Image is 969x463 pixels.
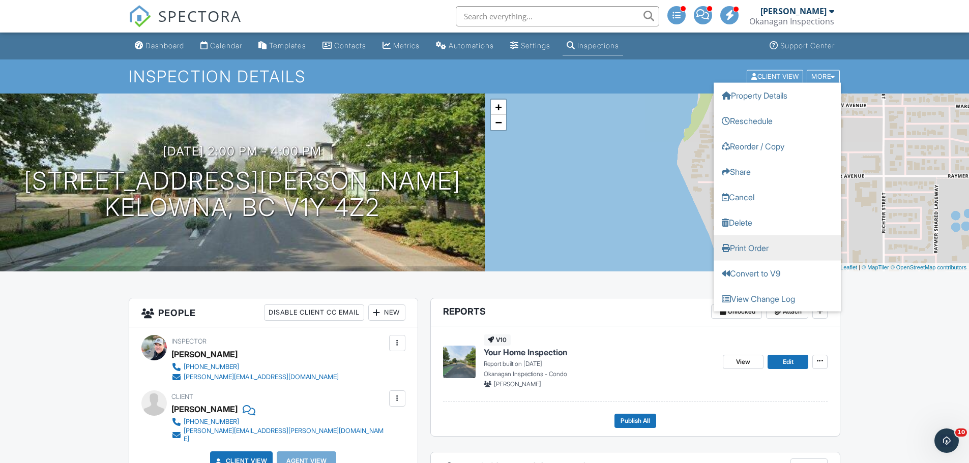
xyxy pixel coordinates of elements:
[184,363,239,371] div: [PHONE_NUMBER]
[378,37,424,55] a: Metrics
[449,41,494,50] div: Automations
[171,362,339,372] a: [PHONE_NUMBER]
[368,304,405,321] div: New
[171,337,207,345] span: Inspector
[891,264,966,270] a: © OpenStreetMap contributors
[254,37,310,55] a: Templates
[196,37,246,55] a: Calendar
[714,184,841,209] a: Cancel
[495,116,502,129] span: −
[491,115,506,130] a: Zoom out
[749,16,834,26] div: Okanagan Inspections
[760,6,827,16] div: [PERSON_NAME]
[563,37,623,55] a: Inspections
[393,41,420,50] div: Metrics
[24,168,461,222] h1: [STREET_ADDRESS][PERSON_NAME] Kelowna, BC V1Y 4Z2
[163,144,321,158] h3: [DATE] 2:00 pm - 4:00 pm
[171,427,387,443] a: [PERSON_NAME][EMAIL_ADDRESS][PERSON_NAME][DOMAIN_NAME]
[129,298,418,327] h3: People
[131,37,188,55] a: Dashboard
[780,41,835,50] div: Support Center
[264,304,364,321] div: Disable Client CC Email
[495,101,502,113] span: +
[171,402,238,417] div: [PERSON_NAME]
[714,108,841,133] a: Reschedule
[747,70,803,83] div: Client View
[318,37,370,55] a: Contacts
[432,37,498,55] a: Automations (Advanced)
[171,393,193,400] span: Client
[714,133,841,159] a: Reorder / Copy
[158,5,242,26] span: SPECTORA
[521,41,550,50] div: Settings
[807,70,840,83] div: More
[859,264,860,270] span: |
[184,418,239,426] div: [PHONE_NUMBER]
[129,5,151,27] img: The Best Home Inspection Software - Spectora
[746,72,806,80] a: Client View
[955,428,967,437] span: 10
[714,209,841,235] a: Delete
[184,373,339,381] div: [PERSON_NAME][EMAIL_ADDRESS][DOMAIN_NAME]
[269,41,306,50] div: Templates
[862,264,889,270] a: © MapTiler
[129,14,242,35] a: SPECTORA
[491,100,506,115] a: Zoom in
[171,417,387,427] a: [PHONE_NUMBER]
[714,82,841,108] a: Property Details
[334,41,366,50] div: Contacts
[934,428,959,453] iframe: Intercom live chat
[714,235,841,260] a: Print Order
[714,286,841,311] a: View Change Log
[171,372,339,382] a: [PERSON_NAME][EMAIL_ADDRESS][DOMAIN_NAME]
[456,6,659,26] input: Search everything...
[714,260,841,286] a: Convert to V9
[129,68,841,85] h1: Inspection Details
[506,37,554,55] a: Settings
[145,41,184,50] div: Dashboard
[184,427,387,443] div: [PERSON_NAME][EMAIL_ADDRESS][PERSON_NAME][DOMAIN_NAME]
[210,41,242,50] div: Calendar
[171,347,238,362] div: [PERSON_NAME]
[766,37,839,55] a: Support Center
[714,159,841,184] a: Share
[834,264,857,270] a: Leaflet
[577,41,619,50] div: Inspections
